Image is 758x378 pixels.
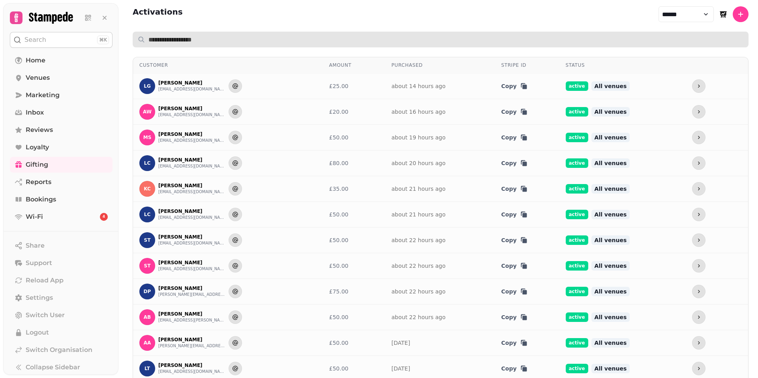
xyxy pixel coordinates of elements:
span: LG [144,83,151,89]
button: [EMAIL_ADDRESS][DOMAIN_NAME] [158,112,225,118]
div: Customer [139,62,317,68]
div: £50.00 [329,262,379,270]
span: Kc [144,186,151,192]
button: Send to [229,233,242,247]
a: Marketing [10,87,113,103]
button: more [692,285,705,298]
span: All venues [591,364,630,373]
button: Support [10,255,113,271]
a: [DATE] [392,365,410,372]
span: Inbox [26,108,44,117]
p: [PERSON_NAME] [158,157,225,163]
span: Reload App [26,276,64,285]
p: [PERSON_NAME] [158,337,225,343]
div: £25.00 [329,82,379,90]
div: £75.00 [329,288,379,295]
div: £50.00 [329,236,379,244]
button: more [692,79,705,93]
div: £50.00 [329,339,379,347]
button: Copy [501,108,528,116]
button: Collapse Sidebar [10,359,113,375]
a: Gifting [10,157,113,173]
button: more [692,182,705,196]
span: active [566,107,588,117]
span: active [566,133,588,142]
p: [PERSON_NAME] [158,105,225,112]
span: All venues [591,235,630,245]
span: active [566,210,588,219]
button: [EMAIL_ADDRESS][DOMAIN_NAME] [158,240,225,246]
span: active [566,235,588,245]
a: Inbox [10,105,113,120]
p: [PERSON_NAME] [158,131,225,137]
a: about 22 hours ago [392,263,446,269]
a: Reports [10,174,113,190]
button: [PERSON_NAME][EMAIL_ADDRESS][PERSON_NAME][DOMAIN_NAME] [158,343,225,349]
span: DP [144,289,151,294]
button: more [692,156,705,170]
span: Settings [26,293,53,303]
button: more [692,233,705,247]
span: active [566,158,588,168]
span: LT [144,366,150,371]
span: active [566,81,588,91]
span: All venues [591,158,630,168]
span: Gifting [26,160,48,169]
button: more [692,362,705,375]
button: more [692,105,705,118]
a: about 14 hours ago [392,83,446,89]
span: Collapse Sidebar [26,363,80,372]
a: about 20 hours ago [392,160,446,166]
p: Search [24,35,46,45]
span: AW [143,109,152,115]
span: 4 [103,214,105,220]
span: Share [26,241,45,250]
button: Send to [229,131,242,144]
button: Send to [229,362,242,375]
span: active [566,261,588,271]
span: All venues [591,287,630,296]
span: active [566,287,588,296]
a: Venues [10,70,113,86]
a: about 22 hours ago [392,237,446,243]
button: [EMAIL_ADDRESS][DOMAIN_NAME] [158,86,225,92]
a: about 22 hours ago [392,288,446,295]
div: £80.00 [329,159,379,167]
a: about 19 hours ago [392,134,446,141]
button: Copy [501,262,528,270]
a: Switch Organisation [10,342,113,358]
span: All venues [591,81,630,91]
a: Bookings [10,192,113,207]
span: active [566,184,588,194]
div: £50.00 [329,211,379,218]
button: Copy [501,313,528,321]
p: [PERSON_NAME] [158,234,225,240]
a: Loyalty [10,139,113,155]
span: Venues [26,73,50,83]
div: £50.00 [329,313,379,321]
button: Send to [229,310,242,324]
button: more [692,131,705,144]
button: Share [10,238,113,254]
button: [EMAIL_ADDRESS][DOMAIN_NAME] [158,266,225,272]
span: ST [144,263,151,269]
span: Reports [26,177,51,187]
p: [PERSON_NAME] [158,208,225,214]
button: [EMAIL_ADDRESS][DOMAIN_NAME] [158,137,225,144]
div: £50.00 [329,134,379,141]
span: All venues [591,184,630,194]
button: [PERSON_NAME][EMAIL_ADDRESS][DOMAIN_NAME] [158,291,225,298]
a: about 21 hours ago [392,186,446,192]
span: All venues [591,133,630,142]
button: more [692,310,705,324]
div: £35.00 [329,185,379,193]
div: Amount [329,62,379,68]
a: about 22 hours ago [392,314,446,320]
button: Search⌘K [10,32,113,48]
span: Wi-Fi [26,212,43,222]
span: AB [144,314,151,320]
button: [EMAIL_ADDRESS][DOMAIN_NAME] [158,163,225,169]
a: about 16 hours ago [392,109,446,115]
button: more [692,259,705,273]
a: Reviews [10,122,113,138]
